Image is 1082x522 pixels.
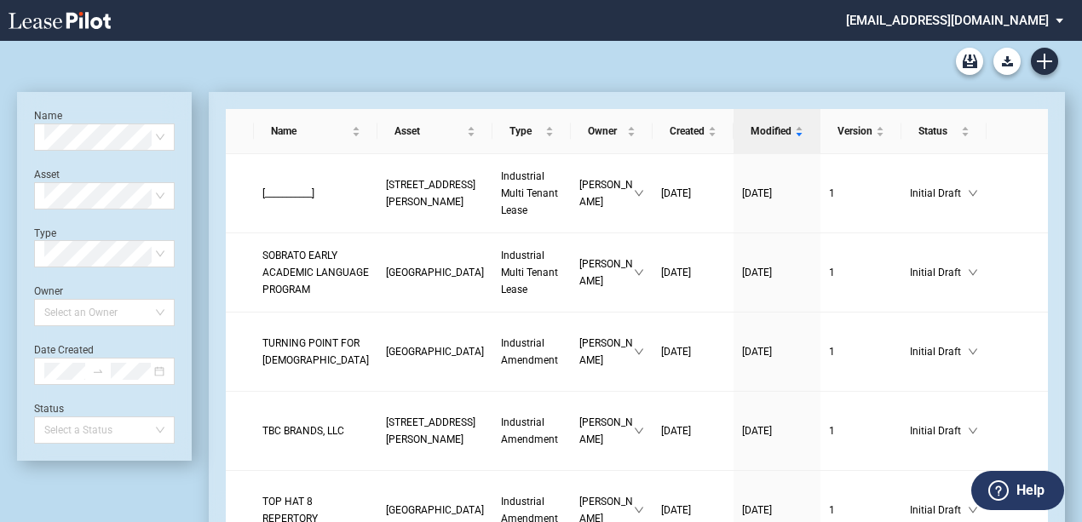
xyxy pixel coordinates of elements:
span: Asset [394,123,463,140]
a: [DATE] [661,185,725,202]
span: TURNING POINT FOR GOD [262,337,369,366]
a: [GEOGRAPHIC_DATA] [386,343,484,360]
span: down [968,188,978,198]
span: 1 [829,346,835,358]
span: Initial Draft [910,422,968,439]
span: Created [670,123,705,140]
span: Status [918,123,958,140]
a: Industrial Multi Tenant Lease [501,168,562,219]
span: 1 [829,187,835,199]
th: Owner [571,109,652,154]
a: Industrial Multi Tenant Lease [501,247,562,298]
span: down [634,426,644,436]
span: down [634,188,644,198]
a: [GEOGRAPHIC_DATA] [386,502,484,519]
span: Industrial Amendment [501,337,558,366]
span: SOBRATO EARLY ACADEMIC LANGUAGE PROGRAM [262,250,369,295]
th: Modified [734,109,820,154]
span: Initial Draft [910,502,968,519]
span: to [92,365,104,377]
span: down [968,426,978,436]
span: Calaveras Center [386,267,484,278]
th: Name [254,109,377,154]
label: Name [34,110,62,122]
a: 1 [829,343,894,360]
span: [PERSON_NAME] [579,335,633,369]
span: [___________] [262,187,314,199]
span: down [968,347,978,357]
label: Status [34,403,64,415]
a: TBC BRANDS, LLC [262,422,369,439]
a: [DATE] [742,343,812,360]
span: down [634,505,644,515]
a: [STREET_ADDRESS][PERSON_NAME] [386,176,484,210]
span: [DATE] [661,425,691,437]
span: Industrial Amendment [501,416,558,445]
a: 1 [829,422,894,439]
span: [DATE] [661,504,691,516]
span: Version [837,123,873,140]
span: [DATE] [742,187,772,199]
span: [DATE] [742,267,772,278]
label: Asset [34,169,60,181]
span: 1 [829,267,835,278]
th: Asset [377,109,492,154]
label: Date Created [34,344,94,356]
span: Industrial Multi Tenant Lease [501,250,558,295]
a: [DATE] [661,502,725,519]
a: [___________] [262,185,369,202]
span: Name [271,123,348,140]
span: 100 Anderson Avenue [386,416,475,445]
span: down [634,347,644,357]
span: Type [509,123,542,140]
a: [GEOGRAPHIC_DATA] [386,264,484,281]
a: SOBRATO EARLY ACADEMIC LANGUAGE PROGRAM [262,247,369,298]
label: Owner [34,285,63,297]
md-menu: Download Blank Form List [988,48,1026,75]
span: Dow Business Center [386,504,484,516]
span: 1 [829,504,835,516]
label: Type [34,227,56,239]
a: 1 [829,264,894,281]
span: down [968,267,978,278]
span: [DATE] [742,504,772,516]
th: Type [492,109,571,154]
span: Industrial Multi Tenant Lease [501,170,558,216]
span: Initial Draft [910,343,968,360]
span: down [634,267,644,278]
a: [DATE] [742,185,812,202]
a: [STREET_ADDRESS][PERSON_NAME] [386,414,484,448]
span: [PERSON_NAME] [579,414,633,448]
label: Help [1016,479,1045,502]
th: Version [820,109,902,154]
a: [DATE] [661,264,725,281]
span: Initial Draft [910,185,968,202]
span: [DATE] [661,346,691,358]
a: [DATE] [742,502,812,519]
span: Dupont Industrial Center [386,346,484,358]
a: [DATE] [742,422,812,439]
span: Modified [751,123,791,140]
span: 100 Anderson Avenue [386,179,475,208]
span: [PERSON_NAME] [579,255,633,290]
a: Industrial Amendment [501,414,562,448]
span: [DATE] [661,267,691,278]
a: [DATE] [661,343,725,360]
a: TURNING POINT FOR [DEMOGRAPHIC_DATA] [262,335,369,369]
span: swap-right [92,365,104,377]
a: [DATE] [661,422,725,439]
span: [DATE] [742,425,772,437]
span: [PERSON_NAME] [579,176,633,210]
th: Status [901,109,987,154]
span: [DATE] [742,346,772,358]
span: down [968,505,978,515]
button: Help [971,471,1064,510]
a: [DATE] [742,264,812,281]
button: Download Blank Form [993,48,1021,75]
a: Create new document [1031,48,1058,75]
a: 1 [829,502,894,519]
a: Archive [956,48,983,75]
a: 1 [829,185,894,202]
span: Initial Draft [910,264,968,281]
a: Industrial Amendment [501,335,562,369]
